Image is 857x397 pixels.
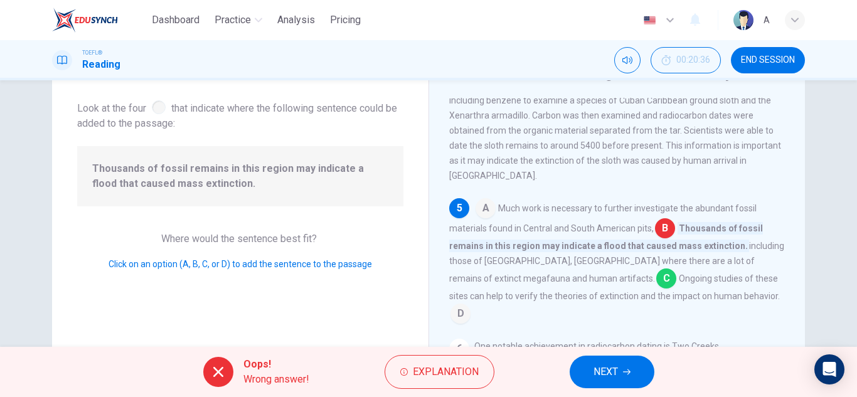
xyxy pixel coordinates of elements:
[733,10,753,30] img: Profile picture
[243,357,309,372] span: Oops!
[449,198,469,218] div: 5
[570,356,654,388] button: NEXT
[476,198,496,218] span: A
[385,355,494,389] button: Explanation
[277,13,315,28] span: Analysis
[413,363,479,381] span: Explanation
[651,47,721,73] div: Hide
[77,98,403,131] span: Look at the four that indicate where the following sentence could be added to the passage:
[147,9,205,31] button: Dashboard
[82,57,120,72] h1: Reading
[325,9,366,31] button: Pricing
[449,203,757,233] span: Much work is necessary to further investigate the abundant fossil materials found in Central and ...
[152,13,200,28] span: Dashboard
[243,372,309,387] span: Wrong answer!
[210,9,267,31] button: Practice
[52,8,118,33] img: EduSynch logo
[614,47,641,73] div: Mute
[52,8,147,33] a: EduSynch logo
[651,47,721,73] button: 00:20:36
[450,304,471,324] span: D
[655,218,675,238] span: B
[92,161,388,191] span: Thousands of fossil remains in this region may indicate a flood that caused mass extinction.
[741,55,795,65] span: END SESSION
[594,363,618,381] span: NEXT
[642,16,657,25] img: en
[449,339,469,359] div: 6
[161,233,319,245] span: Where would the sentence best fit?
[82,48,102,57] span: TOEFL®
[215,13,251,28] span: Practice
[764,13,770,28] div: A
[731,47,805,73] button: END SESSION
[656,268,676,288] span: C
[814,354,844,384] div: Open Intercom Messenger
[676,55,710,65] span: 00:20:36
[449,241,784,283] span: including those of [GEOGRAPHIC_DATA], [GEOGRAPHIC_DATA] where there are a lot of remains of extin...
[109,259,372,269] span: Click on an option (A, B, C, or D) to add the sentence to the passage
[330,13,361,28] span: Pricing
[272,9,320,31] button: Analysis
